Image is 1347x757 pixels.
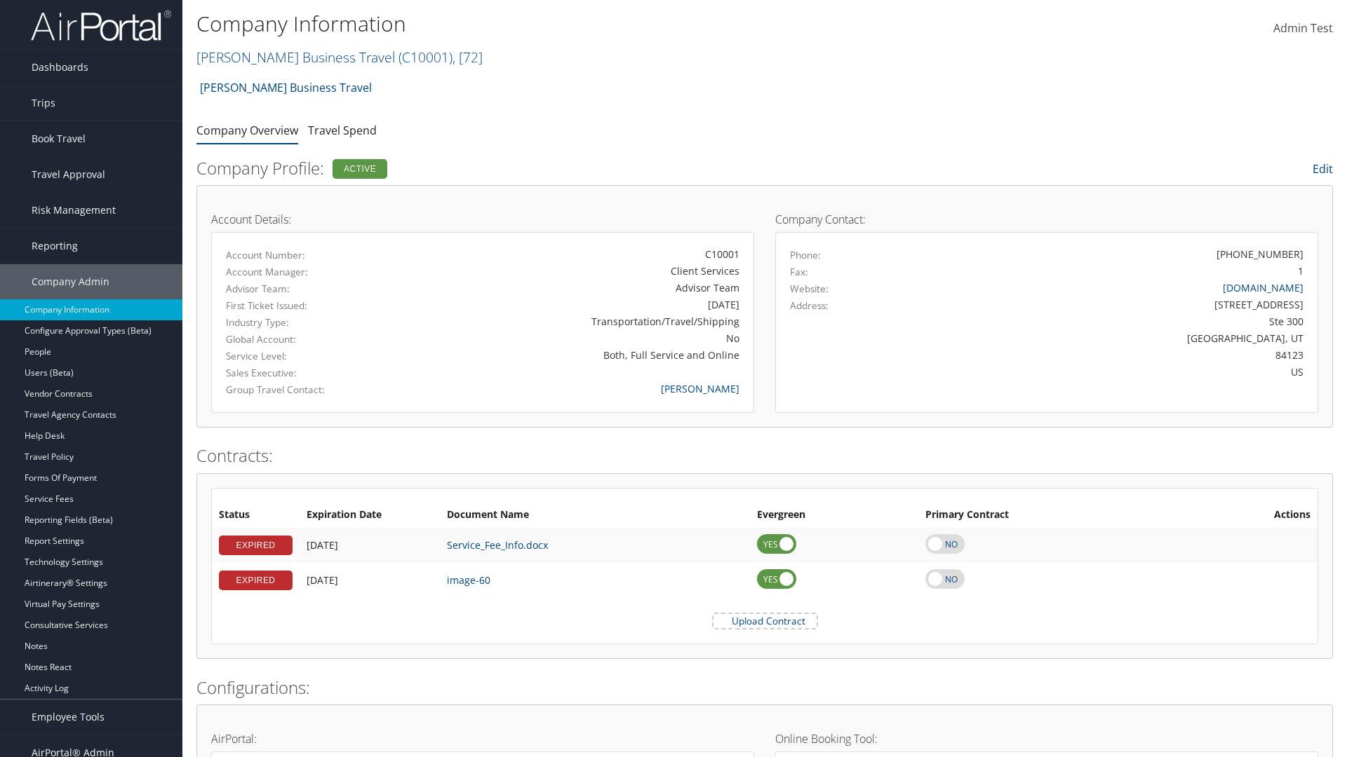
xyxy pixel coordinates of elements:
h1: Company Information [196,9,954,39]
span: Reporting [32,229,78,264]
a: Admin Test [1273,7,1333,50]
span: [DATE] [307,538,338,552]
div: US [924,364,1304,379]
h2: Configurations: [196,676,1333,700]
h2: Contracts: [196,444,1333,468]
span: Travel Approval [32,157,105,192]
a: Edit [1313,161,1333,177]
th: Status [212,503,300,528]
span: Risk Management [32,193,116,228]
a: [PERSON_NAME] [661,382,739,395]
span: , [ 72 ] [453,48,483,67]
label: Advisor Team: [226,282,383,296]
div: Transportation/Travel/Shipping [404,314,739,329]
label: Service Level: [226,349,383,363]
th: Actions [1181,503,1318,528]
div: Client Services [404,264,739,278]
div: Both, Full Service and Online [404,348,739,362]
th: Evergreen [750,503,918,528]
label: Account Number: [226,248,383,262]
a: Company Overview [196,123,298,138]
span: ( C10001 ) [398,48,453,67]
label: Phone: [790,248,821,262]
h4: Company Contact: [775,214,1318,225]
a: image-60 [447,573,490,587]
label: Industry Type: [226,315,383,329]
span: Trips [32,86,55,121]
h4: Online Booking Tool: [775,733,1318,744]
label: Fax: [790,265,808,279]
a: Service_Fee_Info.docx [447,538,548,552]
div: [STREET_ADDRESS] [924,297,1304,312]
a: Travel Spend [308,123,377,138]
span: Admin Test [1273,20,1333,36]
span: Company Admin [32,264,109,299]
div: Active [333,159,387,179]
a: [DOMAIN_NAME] [1223,281,1304,294]
div: Add/Edit Date [307,539,433,552]
label: Address: [790,299,829,313]
label: Group Travel Contact: [226,383,383,397]
label: Upload Contract [713,614,817,628]
div: [DATE] [404,297,739,312]
span: Dashboards [32,50,88,85]
th: Primary Contract [918,503,1181,528]
div: No [404,331,739,346]
label: Global Account: [226,332,383,346]
div: 1 [1298,264,1304,278]
h4: AirPortal: [211,733,754,744]
div: [PHONE_NUMBER] [1217,247,1304,261]
div: C10001 [404,247,739,261]
label: Website: [790,282,829,296]
span: [DATE] [307,573,338,587]
div: EXPIRED [219,536,293,555]
div: Ste 300 [924,314,1304,329]
label: Account Manager: [226,265,383,279]
span: Employee Tools [32,700,105,735]
div: Advisor Team [404,280,739,295]
th: Expiration Date [300,503,440,528]
h4: Account Details: [211,214,754,225]
div: [GEOGRAPHIC_DATA], UT [924,331,1304,346]
label: Sales Executive: [226,366,383,380]
div: Add/Edit Date [307,574,433,587]
h2: Company Profile: [196,156,947,180]
i: Remove Contract [1296,566,1311,594]
div: EXPIRED [219,571,293,590]
img: airportal-logo.png [31,9,171,42]
a: [PERSON_NAME] Business Travel [200,74,372,102]
i: Remove Contract [1296,531,1311,559]
a: [PERSON_NAME] Business Travel [196,48,483,67]
th: Document Name [440,503,750,528]
label: First Ticket Issued: [226,299,383,313]
div: 84123 [924,348,1304,362]
span: Book Travel [32,121,86,156]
